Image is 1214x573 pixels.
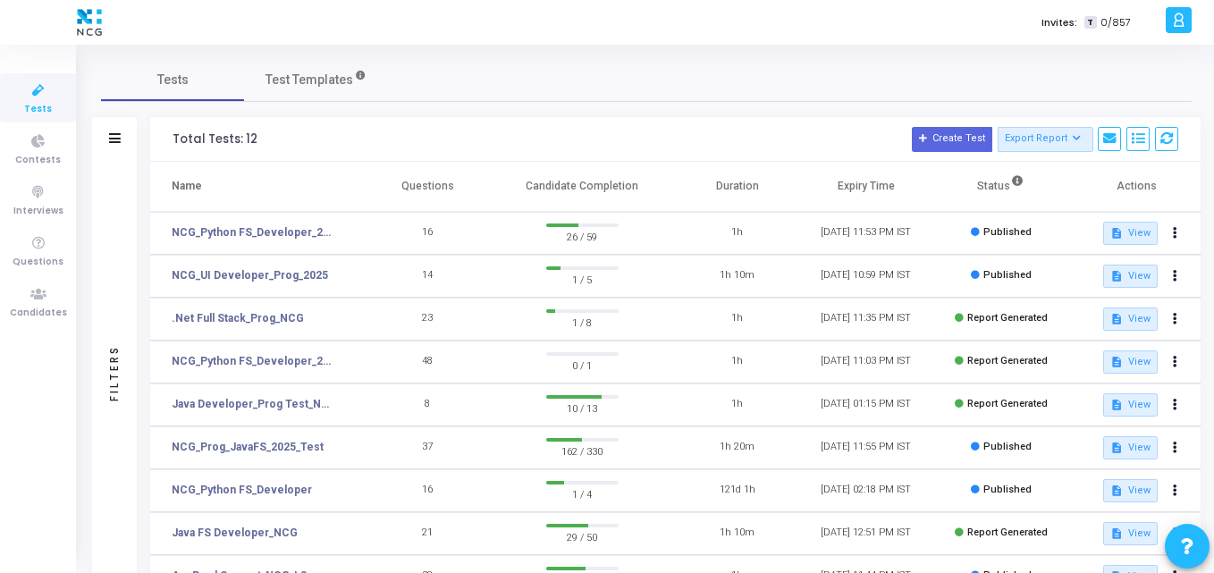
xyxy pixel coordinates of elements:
[1103,350,1158,374] button: View
[1072,162,1201,212] th: Actions
[673,298,802,341] td: 1h
[363,162,492,212] th: Questions
[1110,356,1123,368] mat-icon: description
[673,512,802,555] td: 1h 10m
[673,162,802,212] th: Duration
[673,383,802,426] td: 1h
[172,396,336,412] a: Java Developer_Prog Test_NCG
[673,212,802,255] td: 1h
[802,255,931,298] td: [DATE] 10:59 PM IST
[1103,222,1158,245] button: View
[998,127,1093,152] button: Export Report
[546,399,619,417] span: 10 / 13
[1084,16,1096,29] span: T
[24,102,52,117] span: Tests
[172,224,336,240] a: NCG_Python FS_Developer_2025
[673,426,802,469] td: 1h 20m
[1110,399,1123,411] mat-icon: description
[802,212,931,255] td: [DATE] 11:53 PM IST
[967,355,1048,367] span: Report Generated
[150,162,363,212] th: Name
[172,353,336,369] a: NCG_Python FS_Developer_2025
[363,255,492,298] td: 14
[1103,479,1158,502] button: View
[363,341,492,383] td: 48
[157,71,189,89] span: Tests
[1103,308,1158,331] button: View
[546,356,619,374] span: 0 / 1
[673,469,802,512] td: 121d 1h
[802,469,931,512] td: [DATE] 02:18 PM IST
[172,310,304,326] a: .Net Full Stack_Prog_NCG
[1100,15,1131,30] span: 0/857
[1103,436,1158,459] button: View
[983,484,1032,495] span: Published
[1103,265,1158,288] button: View
[10,306,67,321] span: Candidates
[802,298,931,341] td: [DATE] 11:35 PM IST
[172,525,298,541] a: Java FS Developer_NCG
[15,153,61,168] span: Contests
[802,383,931,426] td: [DATE] 01:15 PM IST
[363,298,492,341] td: 23
[931,162,1072,212] th: Status
[13,204,63,219] span: Interviews
[546,485,619,502] span: 1 / 4
[363,469,492,512] td: 16
[546,442,619,459] span: 162 / 330
[1103,393,1158,417] button: View
[802,426,931,469] td: [DATE] 11:55 PM IST
[1110,442,1123,454] mat-icon: description
[363,512,492,555] td: 21
[266,71,353,89] span: Test Templates
[172,439,324,455] a: NCG_Prog_JavaFS_2025_Test
[967,527,1048,538] span: Report Generated
[802,341,931,383] td: [DATE] 11:03 PM IST
[1103,522,1158,545] button: View
[802,512,931,555] td: [DATE] 12:51 PM IST
[983,269,1032,281] span: Published
[546,227,619,245] span: 26 / 59
[546,313,619,331] span: 1 / 8
[967,398,1048,409] span: Report Generated
[983,441,1032,452] span: Published
[673,341,802,383] td: 1h
[363,426,492,469] td: 37
[1110,527,1123,540] mat-icon: description
[363,212,492,255] td: 16
[172,482,312,498] a: NCG_Python FS_Developer
[173,132,257,147] div: Total Tests: 12
[912,127,992,152] button: Create Test
[13,255,63,270] span: Questions
[967,312,1048,324] span: Report Generated
[802,162,931,212] th: Expiry Time
[492,162,673,212] th: Candidate Completion
[673,255,802,298] td: 1h 10m
[1110,485,1123,497] mat-icon: description
[1110,313,1123,325] mat-icon: description
[106,274,122,471] div: Filters
[72,4,106,40] img: logo
[1110,270,1123,282] mat-icon: description
[1110,227,1123,240] mat-icon: description
[1041,15,1077,30] label: Invites:
[172,267,328,283] a: NCG_UI Developer_Prog_2025
[546,270,619,288] span: 1 / 5
[983,226,1032,238] span: Published
[546,527,619,545] span: 29 / 50
[363,383,492,426] td: 8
